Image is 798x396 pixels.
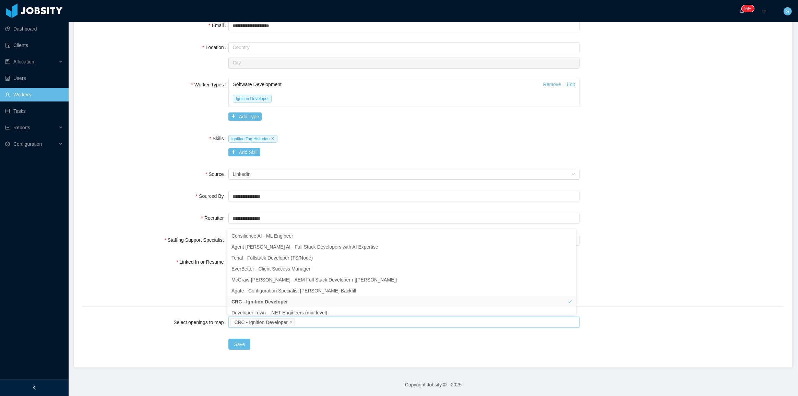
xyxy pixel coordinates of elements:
i: icon: check [568,278,572,282]
button: Save [228,339,250,350]
input: Email [228,20,580,31]
a: icon: userWorkers [5,88,63,101]
label: Email [209,23,228,28]
input: Select openings to map [296,318,300,326]
li: Agate - Configuration Specialist [PERSON_NAME] Backfill [227,285,576,296]
label: Linked In or Resume [176,259,229,265]
a: Remove [543,82,561,87]
i: icon: check [568,267,572,271]
i: icon: check [568,245,572,249]
li: EverBetter - Client Success Manager [227,263,576,274]
i: icon: bell [740,9,745,13]
i: icon: close [271,137,274,140]
li: Terial - Fullstack Developer (TS/Node) [227,252,576,263]
a: icon: auditClients [5,38,63,52]
li: Consilience AI - ML Engineer [227,230,576,241]
a: icon: profileTasks [5,104,63,118]
i: icon: setting [5,142,10,146]
span: Ignition Developer [233,95,272,103]
span: Reports [13,125,30,130]
label: Worker Types [191,82,228,87]
li: CRC - Ignition Developer [227,296,576,307]
i: icon: close [289,320,293,324]
i: icon: check [568,300,572,304]
i: icon: check [568,311,572,315]
label: Skills [209,136,228,141]
span: Allocation [13,59,34,64]
span: S [786,7,789,15]
label: Staffing Support Specialist [164,237,228,243]
label: Source [205,171,229,177]
label: Recruiter [201,215,228,221]
a: icon: robotUsers [5,71,63,85]
i: icon: line-chart [5,125,10,130]
sup: 1209 [742,5,754,12]
div: Software Development [233,78,543,91]
li: Developer Town - .NET Engineers (mid level) [227,307,576,318]
label: Select openings to map [174,320,228,325]
span: Ignition Tag Historian [228,135,277,143]
i: icon: plus [762,9,766,13]
a: icon: pie-chartDashboard [5,22,63,36]
i: icon: check [568,256,572,260]
i: icon: check [568,289,572,293]
li: CRC - Ignition Developer [230,318,295,326]
i: icon: check [568,234,572,238]
li: Agent [PERSON_NAME] AI - Full Stack Developers with AI Expertise [227,241,576,252]
a: Edit [567,82,575,87]
li: McGraw-[PERSON_NAME] - AEM Full Stack Developer r [[PERSON_NAME]] [227,274,576,285]
button: icon: plusAdd Skill [228,148,260,156]
label: Sourced By [196,193,229,199]
div: Linkedin [233,169,250,179]
i: icon: solution [5,59,10,64]
div: CRC - Ignition Developer [234,319,288,326]
span: Configuration [13,141,42,147]
button: icon: plusAdd Type [228,112,262,121]
label: Location [202,45,228,50]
